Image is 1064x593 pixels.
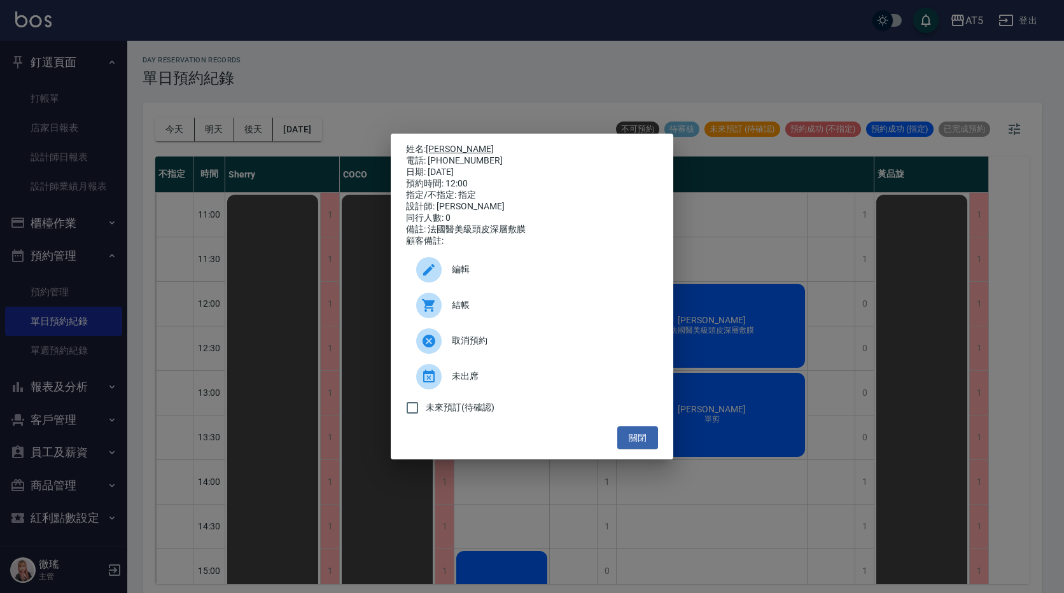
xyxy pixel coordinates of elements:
div: 取消預約 [406,323,658,359]
div: 同行人數: 0 [406,213,658,224]
div: 設計師: [PERSON_NAME] [406,201,658,213]
div: 日期: [DATE] [406,167,658,178]
div: 指定/不指定: 指定 [406,190,658,201]
span: 編輯 [452,263,648,276]
div: 編輯 [406,252,658,288]
a: 結帳 [406,288,658,323]
span: 結帳 [452,298,648,312]
div: 預約時間: 12:00 [406,178,658,190]
div: 顧客備註: [406,235,658,247]
div: 未出席 [406,359,658,394]
p: 姓名: [406,144,658,155]
button: 關閉 [617,426,658,450]
span: 未出席 [452,370,648,383]
div: 備註: 法國醫美級頭皮深層敷膜 [406,224,658,235]
div: 電話: [PHONE_NUMBER] [406,155,658,167]
a: [PERSON_NAME] [426,144,494,154]
span: 取消預約 [452,334,648,347]
span: 未來預訂(待確認) [426,401,494,414]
